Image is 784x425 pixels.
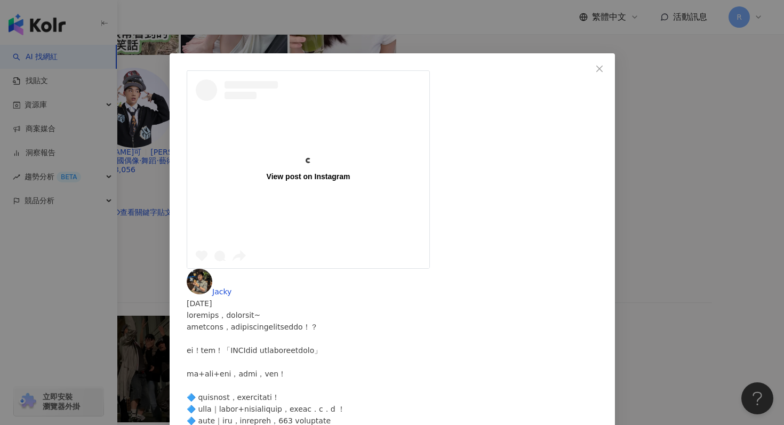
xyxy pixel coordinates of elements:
div: View post on Instagram [266,172,350,181]
button: Close [589,58,610,79]
span: close [595,65,604,73]
a: View post on Instagram [187,71,429,268]
a: KOL AvatarJacky [187,287,231,296]
div: [DATE] [187,298,598,309]
img: KOL Avatar [187,269,212,294]
span: Jacky [212,287,231,296]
